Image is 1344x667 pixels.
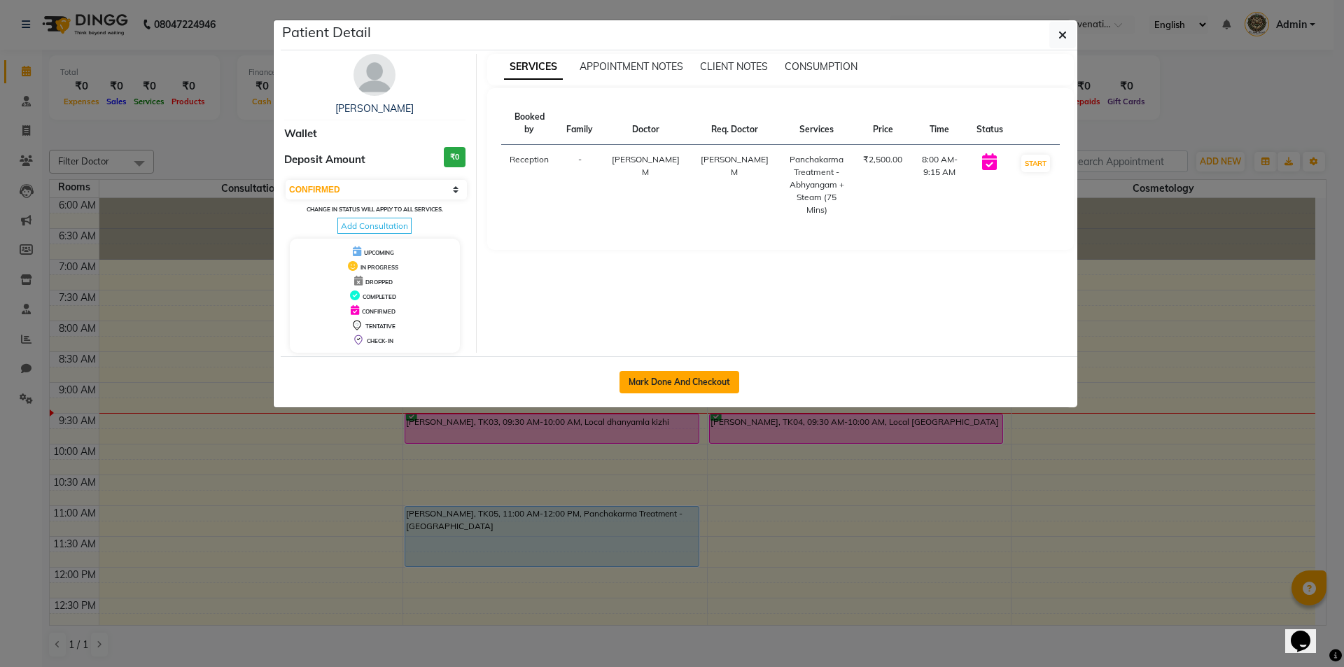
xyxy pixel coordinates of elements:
[690,102,779,145] th: Req. Doctor
[501,102,559,145] th: Booked by
[1285,611,1330,653] iframe: chat widget
[601,102,690,145] th: Doctor
[501,145,559,225] td: Reception
[337,218,412,234] span: Add Consultation
[367,337,393,344] span: CHECK-IN
[785,60,857,73] span: CONSUMPTION
[558,145,601,225] td: -
[580,60,683,73] span: APPOINTMENT NOTES
[362,308,395,315] span: CONFIRMED
[307,206,443,213] small: Change in status will apply to all services.
[1021,155,1050,172] button: START
[365,323,395,330] span: TENTATIVE
[363,293,396,300] span: COMPLETED
[701,154,769,177] span: [PERSON_NAME] M
[700,60,768,73] span: CLIENT NOTES
[855,102,911,145] th: Price
[284,152,365,168] span: Deposit Amount
[282,22,371,43] h5: Patient Detail
[364,249,394,256] span: UPCOMING
[968,102,1011,145] th: Status
[504,55,563,80] span: SERVICES
[444,147,465,167] h3: ₹0
[863,153,902,166] div: ₹2,500.00
[365,279,393,286] span: DROPPED
[284,126,317,142] span: Wallet
[612,154,680,177] span: [PERSON_NAME] M
[353,54,395,96] img: avatar
[911,145,968,225] td: 8:00 AM-9:15 AM
[619,371,739,393] button: Mark Done And Checkout
[787,153,846,216] div: Panchakarma Treatment - Abhyangam + Steam (75 Mins)
[335,102,414,115] a: [PERSON_NAME]
[360,264,398,271] span: IN PROGRESS
[778,102,855,145] th: Services
[911,102,968,145] th: Time
[558,102,601,145] th: Family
